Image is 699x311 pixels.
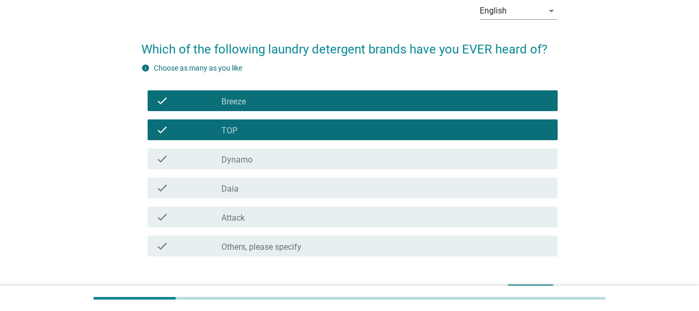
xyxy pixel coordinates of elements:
[156,94,168,107] i: check
[508,285,553,303] button: Next
[156,153,168,165] i: check
[545,5,558,17] i: arrow_drop_down
[221,184,239,194] label: Daia
[221,97,246,107] label: Breeze
[156,124,168,136] i: check
[221,213,245,223] label: Attack
[156,240,168,252] i: check
[141,30,558,59] h2: Which of the following laundry detergent brands have you EVER heard of?
[221,155,253,165] label: Dynamo
[480,6,507,16] div: English
[156,182,168,194] i: check
[221,126,238,136] label: TOP
[154,64,242,72] label: Choose as many as you like
[156,211,168,223] i: check
[221,242,301,252] label: Others, please specify
[141,64,150,72] i: info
